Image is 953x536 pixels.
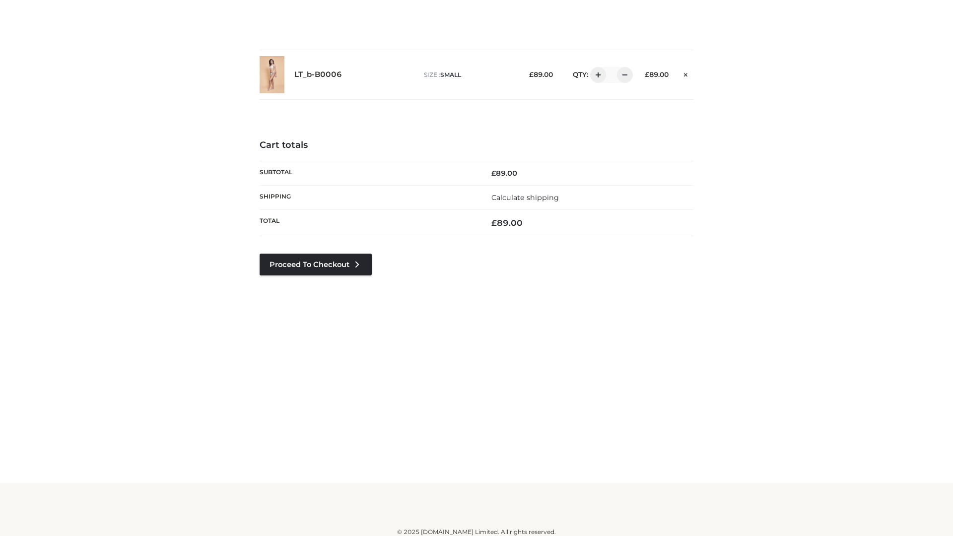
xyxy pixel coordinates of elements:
span: £ [491,218,497,228]
a: LT_b-B0006 [294,70,342,79]
h4: Cart totals [260,140,693,151]
span: SMALL [440,71,461,78]
bdi: 89.00 [529,70,553,78]
th: Shipping [260,185,476,209]
bdi: 89.00 [491,169,517,178]
a: Proceed to Checkout [260,254,372,275]
span: £ [529,70,534,78]
th: Subtotal [260,161,476,185]
div: QTY: [563,67,629,83]
a: Remove this item [679,67,693,80]
bdi: 89.00 [645,70,669,78]
th: Total [260,210,476,236]
bdi: 89.00 [491,218,523,228]
span: £ [645,70,649,78]
span: £ [491,169,496,178]
a: Calculate shipping [491,193,559,202]
p: size : [424,70,514,79]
